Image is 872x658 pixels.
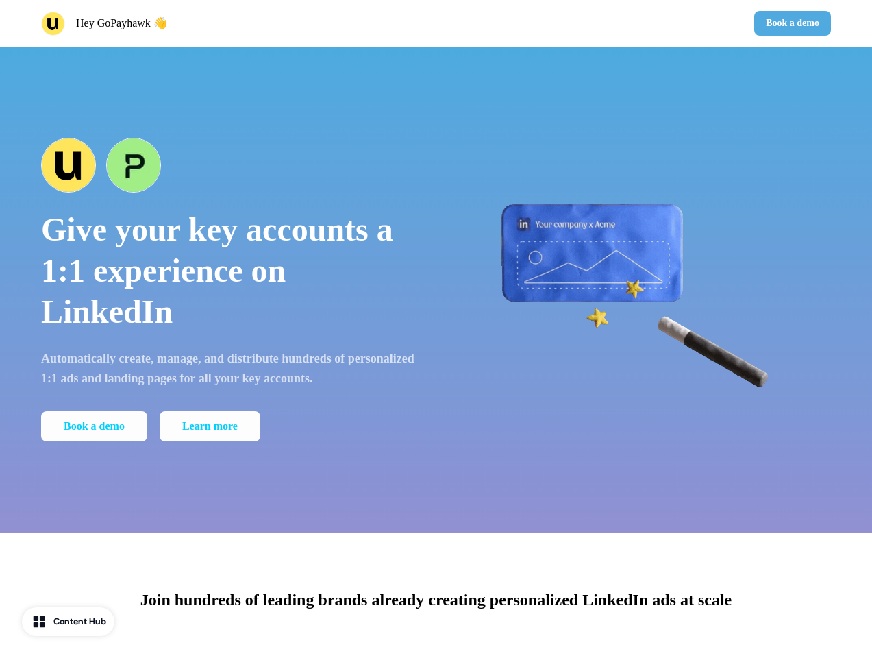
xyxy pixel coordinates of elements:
p: Give your key accounts a 1:1 experience on LinkedIn [41,209,417,332]
p: Join hundreds of leading brands already creating personalized LinkedIn ads at scale [140,587,732,612]
div: Content Hub [53,615,106,629]
button: Book a demo [754,11,831,36]
a: Learn more [160,411,260,441]
strong: Automatically create, manage, and distribute hundreds of personalized 1:1 ads and landing pages f... [41,352,414,385]
button: Book a demo [41,411,147,441]
button: Content Hub [22,607,114,636]
p: Hey GoPayhawk 👋 [76,15,167,32]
